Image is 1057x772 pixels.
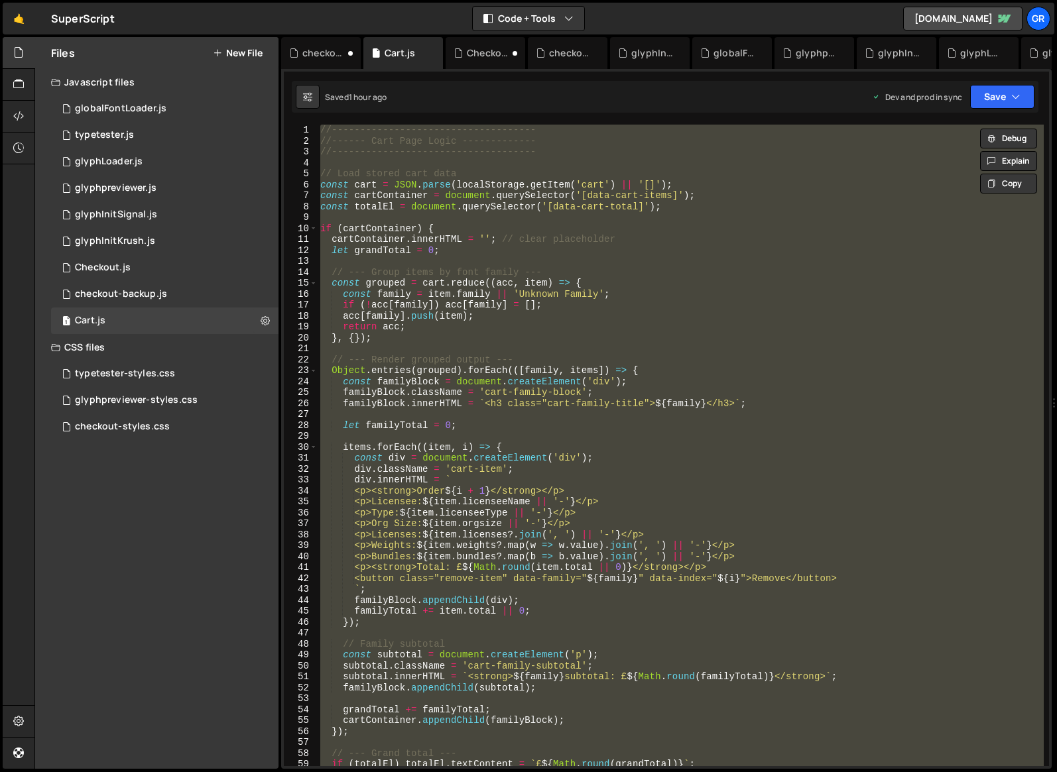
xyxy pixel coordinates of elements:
[714,46,756,60] div: globalFontLoader.js
[75,156,143,168] div: glyphLoader.js
[75,421,170,433] div: checkout-styles.css
[284,486,318,497] div: 34
[284,748,318,759] div: 58
[549,46,591,60] div: checkout-styles.css
[349,91,387,103] div: 1 hour ago
[51,46,75,60] h2: Files
[51,307,279,334] div: Cart.js
[75,315,105,327] div: Cart.js
[284,168,318,180] div: 5
[284,136,318,147] div: 2
[284,245,318,256] div: 12
[284,551,318,563] div: 40
[75,262,131,274] div: Checkout.js
[284,234,318,245] div: 11
[284,562,318,573] div: 41
[75,209,157,221] div: glyphInitSignal.js
[980,151,1037,171] button: Explain
[75,235,155,247] div: glyphInitKrush.js
[75,394,198,406] div: glyphpreviewer-styles.css
[631,46,674,60] div: glyphInitKrush.js
[284,737,318,748] div: 57
[284,343,318,355] div: 21
[284,431,318,442] div: 29
[284,278,318,289] div: 15
[284,671,318,683] div: 51
[51,414,279,440] div: 17017/48038.css
[284,125,318,136] div: 1
[284,180,318,191] div: 6
[35,69,279,95] div: Javascript files
[284,606,318,617] div: 45
[284,464,318,475] div: 32
[284,715,318,726] div: 55
[878,46,920,60] div: glyphInitSignal.js
[284,693,318,704] div: 53
[284,212,318,223] div: 9
[980,129,1037,148] button: Debug
[467,46,509,60] div: Checkout.js
[970,85,1034,109] button: Save
[62,317,70,327] span: 1
[213,48,263,58] button: New File
[284,146,318,158] div: 3
[51,122,279,148] div: 17017/46707.js
[75,103,166,115] div: globalFontLoader.js
[284,321,318,333] div: 19
[51,175,279,201] div: 17017/47275.js
[284,442,318,453] div: 30
[3,3,35,34] a: 🤙
[473,7,584,30] button: Code + Tools
[284,595,318,606] div: 44
[980,174,1037,193] button: Copy
[284,496,318,508] div: 35
[796,46,838,60] div: glyphpreviewer-styles.css
[284,409,318,420] div: 27
[960,46,1003,60] div: glyphLoader.js
[872,91,962,103] div: Dev and prod in sync
[284,223,318,235] div: 10
[75,288,167,300] div: checkout-backup.js
[35,334,279,360] div: CSS files
[284,311,318,322] div: 18
[284,300,318,311] div: 17
[75,368,175,380] div: typetester-styles.css
[284,639,318,650] div: 48
[284,365,318,376] div: 23
[284,518,318,529] div: 37
[284,333,318,344] div: 20
[1026,7,1050,30] a: Gr
[284,759,318,770] div: 59
[284,474,318,486] div: 33
[284,704,318,716] div: 54
[284,190,318,201] div: 7
[284,726,318,738] div: 56
[75,182,156,194] div: glyphpreviewer.js
[302,46,345,60] div: checkout-backup.js
[903,7,1023,30] a: [DOMAIN_NAME]
[284,420,318,431] div: 28
[325,91,387,103] div: Saved
[75,129,134,141] div: typetester.js
[284,256,318,267] div: 13
[51,148,279,175] div: 17017/47277.js
[284,540,318,551] div: 39
[385,46,415,60] div: Cart.js
[51,11,115,27] div: SuperScript
[284,398,318,410] div: 26
[284,628,318,639] div: 47
[284,267,318,278] div: 14
[284,649,318,661] div: 49
[284,683,318,694] div: 52
[284,661,318,672] div: 50
[284,617,318,628] div: 46
[284,158,318,169] div: 4
[284,573,318,584] div: 42
[51,281,279,307] div: 17017/48445.js
[284,376,318,388] div: 24
[284,201,318,213] div: 8
[284,387,318,398] div: 25
[51,95,279,122] div: 17017/47514.js
[284,529,318,541] div: 38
